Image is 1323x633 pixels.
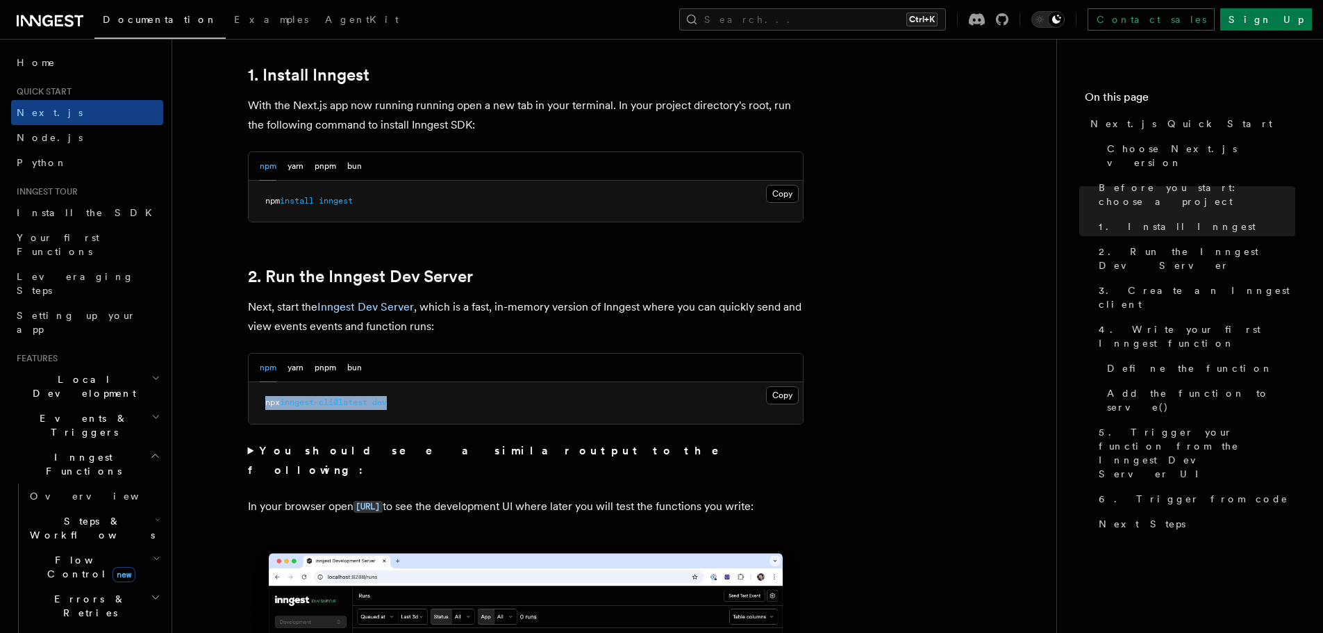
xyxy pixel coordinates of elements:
[353,501,383,513] code: [URL]
[113,567,135,582] span: new
[319,196,353,206] span: inngest
[94,4,226,39] a: Documentation
[372,397,387,407] span: dev
[11,445,163,484] button: Inngest Functions
[11,450,150,478] span: Inngest Functions
[1085,89,1295,111] h4: On this page
[1088,8,1215,31] a: Contact sales
[11,125,163,150] a: Node.js
[1093,239,1295,278] a: 2. Run the Inngest Dev Server
[11,86,72,97] span: Quick start
[24,586,163,625] button: Errors & Retries
[325,14,399,25] span: AgentKit
[30,491,173,502] span: Overview
[248,96,804,135] p: With the Next.js app now running running open a new tab in your terminal. In your project directo...
[265,196,280,206] span: npm
[280,196,314,206] span: install
[248,65,369,85] a: 1. Install Inngest
[226,4,317,38] a: Examples
[679,8,946,31] button: Search...Ctrl+K
[11,367,163,406] button: Local Development
[17,232,99,257] span: Your first Functions
[11,50,163,75] a: Home
[1093,420,1295,486] a: 5. Trigger your function from the Inngest Dev Server UI
[1093,317,1295,356] a: 4. Write your first Inngest function
[1093,214,1295,239] a: 1. Install Inngest
[248,267,473,286] a: 2. Run the Inngest Dev Server
[17,107,83,118] span: Next.js
[248,497,804,517] p: In your browser open to see the development UI where later you will test the functions you write:
[1107,386,1295,414] span: Add the function to serve()
[1099,425,1295,481] span: 5. Trigger your function from the Inngest Dev Server UI
[103,14,217,25] span: Documentation
[265,397,280,407] span: npx
[317,300,414,313] a: Inngest Dev Server
[1099,181,1295,208] span: Before you start: choose a project
[1101,381,1295,420] a: Add the function to serve()
[1101,356,1295,381] a: Define the function
[17,271,134,296] span: Leveraging Steps
[1085,111,1295,136] a: Next.js Quick Start
[11,100,163,125] a: Next.js
[766,386,799,404] button: Copy
[1099,245,1295,272] span: 2. Run the Inngest Dev Server
[1101,136,1295,175] a: Choose Next.js version
[1220,8,1312,31] a: Sign Up
[248,297,804,336] p: Next, start the , which is a fast, in-memory version of Inngest where you can quickly send and vi...
[1093,511,1295,536] a: Next Steps
[24,592,151,620] span: Errors & Retries
[17,207,160,218] span: Install the SDK
[288,354,303,382] button: yarn
[1099,492,1288,506] span: 6. Trigger from code
[11,353,58,364] span: Features
[1107,142,1295,170] span: Choose Next.js version
[24,514,155,542] span: Steps & Workflows
[1093,175,1295,214] a: Before you start: choose a project
[1099,283,1295,311] span: 3. Create an Inngest client
[11,406,163,445] button: Events & Triggers
[234,14,308,25] span: Examples
[347,354,362,382] button: bun
[1099,220,1256,233] span: 1. Install Inngest
[24,509,163,548] button: Steps & Workflows
[347,152,362,181] button: bun
[260,152,276,181] button: npm
[317,4,407,38] a: AgentKit
[11,372,151,400] span: Local Development
[315,354,336,382] button: pnpm
[17,310,136,335] span: Setting up your app
[11,225,163,264] a: Your first Functions
[1093,278,1295,317] a: 3. Create an Inngest client
[1093,486,1295,511] a: 6. Trigger from code
[17,56,56,69] span: Home
[280,397,367,407] span: inngest-cli@latest
[248,444,739,477] strong: You should see a similar output to the following:
[11,303,163,342] a: Setting up your app
[1099,517,1185,531] span: Next Steps
[1090,117,1272,131] span: Next.js Quick Start
[353,500,383,513] a: [URL]
[1099,322,1295,350] span: 4. Write your first Inngest function
[24,553,153,581] span: Flow Control
[766,185,799,203] button: Copy
[17,157,67,168] span: Python
[906,13,938,26] kbd: Ctrl+K
[24,484,163,509] a: Overview
[248,441,804,480] summary: You should see a similar output to the following:
[260,354,276,382] button: npm
[17,132,83,143] span: Node.js
[315,152,336,181] button: pnpm
[1107,361,1273,375] span: Define the function
[11,411,151,439] span: Events & Triggers
[11,150,163,175] a: Python
[288,152,303,181] button: yarn
[11,186,78,197] span: Inngest tour
[1031,11,1065,28] button: Toggle dark mode
[24,548,163,586] button: Flow Controlnew
[11,200,163,225] a: Install the SDK
[11,264,163,303] a: Leveraging Steps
